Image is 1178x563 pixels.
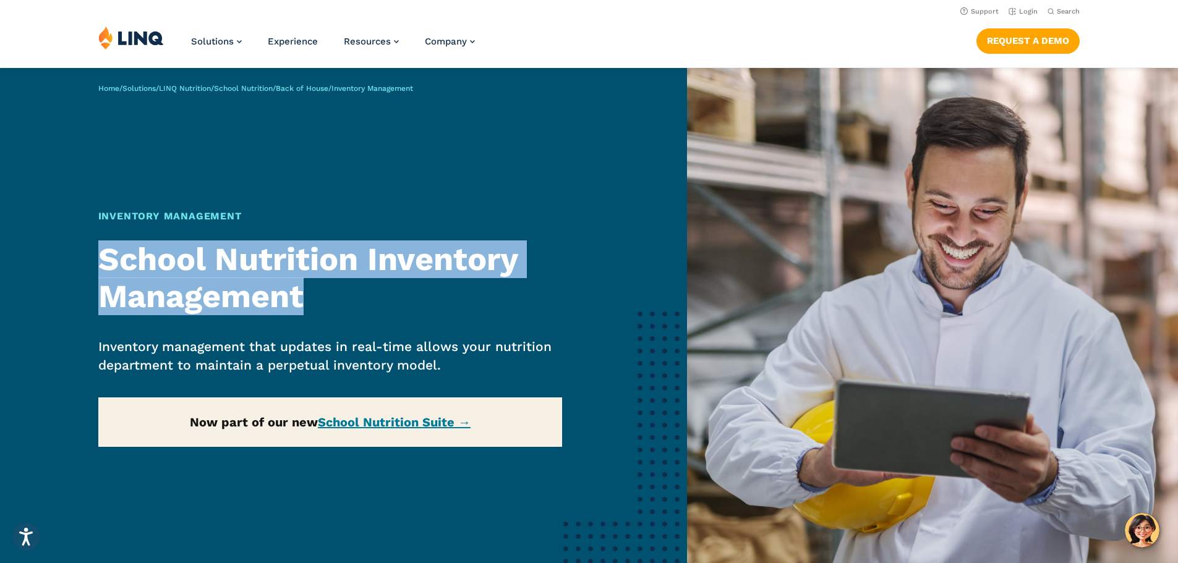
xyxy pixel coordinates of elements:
a: Resources [344,36,399,47]
a: Company [425,36,475,47]
span: Company [425,36,467,47]
span: Resources [344,36,391,47]
button: Open Search Bar [1048,7,1080,16]
a: Request a Demo [976,28,1080,53]
button: Hello, have a question? Let’s chat. [1125,513,1159,548]
strong: Now part of our new [190,415,471,430]
a: Solutions [191,36,242,47]
img: LINQ | K‑12 Software [98,26,164,49]
a: LINQ Nutrition [159,84,211,93]
a: Home [98,84,119,93]
strong: School Nutrition Inventory Management [98,240,518,315]
a: Login [1009,7,1038,15]
a: Solutions [122,84,156,93]
nav: Primary Navigation [191,26,475,67]
span: / / / / / [98,84,413,93]
a: School Nutrition [214,84,273,93]
a: School Nutrition Suite → [318,415,471,430]
a: Back of House [276,84,328,93]
span: Solutions [191,36,234,47]
a: Support [960,7,999,15]
p: Inventory management that updates in real-time allows your nutrition department to maintain a per... [98,337,563,375]
a: Experience [268,36,318,47]
h1: Inventory Management [98,209,563,224]
span: Search [1057,7,1080,15]
nav: Button Navigation [976,26,1080,53]
span: Inventory Management [331,84,413,93]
